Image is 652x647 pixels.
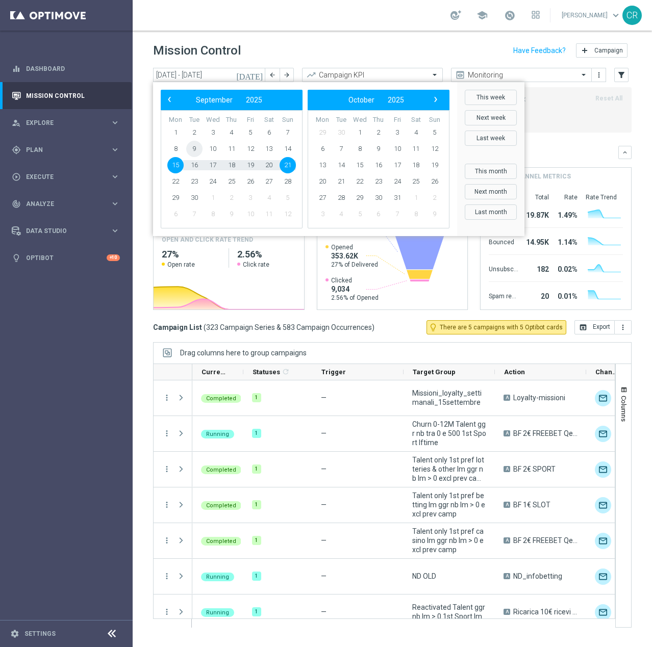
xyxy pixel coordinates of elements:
[610,10,621,21] span: keyboard_arrow_down
[110,226,120,236] i: keyboard_arrow_right
[162,429,171,438] button: more_vert
[429,93,442,107] button: ›
[252,429,261,438] div: 1
[352,173,368,190] span: 22
[162,393,171,402] button: more_vert
[504,430,510,436] span: A
[574,323,632,331] multiple-options-button: Export to CSV
[561,8,622,23] a: [PERSON_NAME]keyboard_arrow_down
[465,90,517,105] button: This week
[180,349,307,357] span: Drag columns here to group campaigns
[370,157,387,173] span: 16
[186,173,203,190] span: 23
[574,320,615,334] button: open_in_browser Export
[370,173,387,190] span: 23
[352,190,368,206] span: 29
[594,47,623,54] span: Campaign
[242,190,259,206] span: 3
[620,396,628,422] span: Columns
[350,116,369,124] th: weekday
[110,145,120,154] i: keyboard_arrow_right
[269,71,276,79] i: arrow_back
[253,368,280,376] span: Statuses
[314,157,331,173] span: 13
[223,173,240,190] span: 25
[261,190,277,206] span: 4
[205,173,221,190] span: 24
[12,199,21,209] i: track_changes
[205,190,221,206] span: 1
[186,124,203,141] span: 2
[522,287,549,303] div: 20
[11,227,120,235] button: Data Studio keyboard_arrow_right
[352,124,368,141] span: 1
[622,6,642,25] div: CR
[186,190,203,206] span: 30
[252,393,261,402] div: 1
[154,487,192,523] div: Press SPACE to select this row.
[370,190,387,206] span: 30
[504,395,510,401] span: A
[427,206,443,222] span: 9
[280,124,296,141] span: 7
[204,116,222,124] th: weekday
[260,116,279,124] th: weekday
[595,533,611,549] img: Optimail
[381,93,411,107] button: 2025
[242,173,259,190] span: 26
[513,500,550,509] span: BF 1€ SLOT
[369,116,388,124] th: weekday
[12,172,110,182] div: Execute
[243,261,269,269] span: Click rate
[223,190,240,206] span: 2
[465,184,517,199] button: Next month
[465,131,517,146] button: Last week
[352,206,368,222] span: 5
[154,380,192,416] div: Press SPACE to select this row.
[162,536,171,545] button: more_vert
[12,82,120,109] div: Mission Control
[333,124,349,141] span: 30
[408,206,424,222] span: 8
[280,190,296,206] span: 5
[429,323,438,332] i: lightbulb_outline
[553,193,578,201] div: Rate
[513,607,578,616] span: Ricarica 10€ ricevi 1.500 Sisal point
[205,124,221,141] span: 3
[153,323,374,332] h3: Campaign List
[201,393,241,403] colored-tag: Completed
[162,607,171,616] button: more_vert
[206,395,236,402] span: Completed
[504,573,510,579] span: A
[306,70,316,80] i: trending_up
[407,116,425,124] th: weekday
[11,146,120,154] div: gps_fixed Plan keyboard_arrow_right
[617,70,626,80] i: filter_alt
[154,594,192,630] div: Press SPACE to select this row.
[553,233,578,249] div: 1.14%
[11,254,120,262] div: lightbulb Optibot +10
[12,253,21,263] i: lightbulb
[504,368,525,376] span: Action
[489,260,518,276] div: Unsubscribed
[26,55,120,82] a: Dashboard
[163,93,295,107] bs-datepicker-navigation-view: ​ ​ ​
[504,466,510,472] span: A
[11,173,120,181] div: play_circle_outline Execute keyboard_arrow_right
[196,96,233,104] span: September
[621,149,629,156] i: keyboard_arrow_down
[110,172,120,182] i: keyboard_arrow_right
[12,118,110,127] div: Explore
[586,193,623,201] div: Rate Trend
[26,174,110,180] span: Execute
[186,206,203,222] span: 7
[413,368,456,376] span: Target Group
[153,82,524,236] bs-daterangepicker-container: calendar
[618,146,632,159] button: keyboard_arrow_down
[162,500,171,509] i: more_vert
[11,200,120,208] div: track_changes Analyze keyboard_arrow_right
[206,431,229,437] span: Running
[162,572,171,581] button: more_vert
[615,320,632,334] button: more_vert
